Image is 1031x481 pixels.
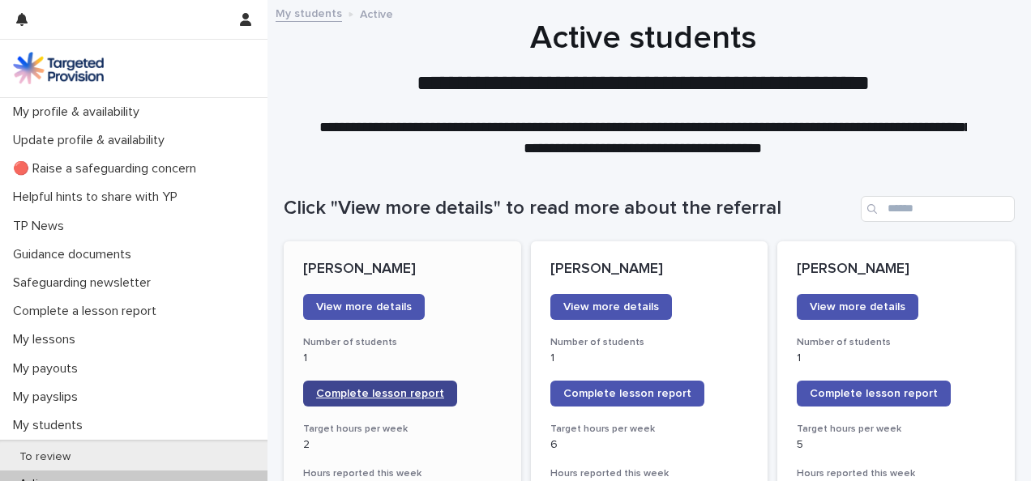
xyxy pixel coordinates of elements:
span: View more details [563,301,659,313]
a: View more details [550,294,672,320]
p: Update profile & availability [6,133,178,148]
p: 🔴 Raise a safeguarding concern [6,161,209,177]
p: My lessons [6,332,88,347]
p: [PERSON_NAME] [797,261,995,279]
p: My payouts [6,361,91,377]
p: 1 [550,351,749,365]
p: 6 [550,438,749,452]
p: [PERSON_NAME] [550,261,749,279]
h3: Hours reported this week [797,467,995,480]
a: Complete lesson report [303,381,457,407]
h3: Number of students [797,336,995,349]
p: TP News [6,219,77,234]
p: Safeguarding newsletter [6,275,164,291]
h3: Target hours per week [303,423,502,436]
p: 1 [303,351,502,365]
h3: Target hours per week [550,423,749,436]
h3: Hours reported this week [303,467,502,480]
p: [PERSON_NAME] [303,261,502,279]
p: My payslips [6,389,91,405]
a: My students [276,3,342,22]
a: View more details [303,294,425,320]
p: Helpful hints to share with YP [6,189,190,205]
h3: Hours reported this week [550,467,749,480]
p: 2 [303,438,502,452]
span: View more details [316,301,412,313]
p: To review [6,450,83,464]
span: Complete lesson report [563,388,691,399]
input: Search [861,196,1015,222]
p: Complete a lesson report [6,304,169,319]
h1: Click "View more details" to read more about the referral [284,197,854,220]
span: Complete lesson report [810,388,938,399]
p: 1 [797,351,995,365]
p: My students [6,418,96,433]
span: Complete lesson report [316,388,444,399]
a: View more details [797,294,918,320]
p: My profile & availability [6,104,152,120]
a: Complete lesson report [550,381,704,407]
p: Active [360,4,393,22]
a: Complete lesson report [797,381,951,407]
p: Guidance documents [6,247,144,262]
span: View more details [810,301,905,313]
h3: Target hours per week [797,423,995,436]
h3: Number of students [550,336,749,349]
h1: Active students [284,19,1003,57]
h3: Number of students [303,336,502,349]
img: M5nRWzHhSzIhMunXDL62 [13,52,104,84]
p: 5 [797,438,995,452]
